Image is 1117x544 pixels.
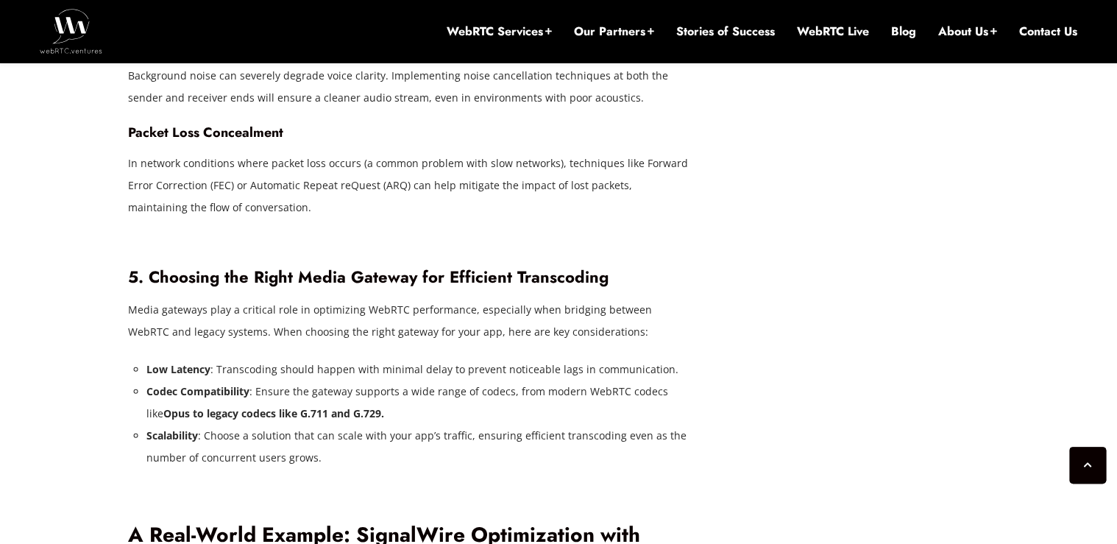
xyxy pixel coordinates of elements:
a: About Us [938,24,997,40]
strong: Low Latency [146,362,210,376]
img: WebRTC.ventures [40,9,102,53]
a: Our Partners [574,24,654,40]
li: : Ensure the gateway supports a wide range of codecs, from modern WebRTC codecs like [146,381,695,425]
a: WebRTC Live [797,24,869,40]
li: : Choose a solution that can scale with your app’s traffic, ensuring efficient transcoding even a... [146,425,695,469]
a: WebRTC Services [447,24,552,40]
a: Stories of Success [676,24,775,40]
p: Background noise can severely degrade voice clarity. Implementing noise cancellation techniques a... [128,65,695,109]
p: In network conditions where packet loss occurs (a common problem with slow networks), techniques ... [128,152,695,219]
strong: Opus to legacy codecs like G.711 and G.729. [163,406,384,420]
p: Media gateways play a critical role in optimizing WebRTC performance, especially when bridging be... [128,299,695,343]
li: : Transcoding should happen with minimal delay to prevent noticeable lags in communication. [146,358,695,381]
strong: Codec Compatibility [146,384,249,398]
a: Contact Us [1019,24,1077,40]
a: Blog [891,24,916,40]
h4: Packet Loss Concealment [128,124,695,141]
h3: 5. Choosing the Right Media Gateway for Efficient Transcoding [128,267,695,287]
strong: Scalability [146,428,198,442]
